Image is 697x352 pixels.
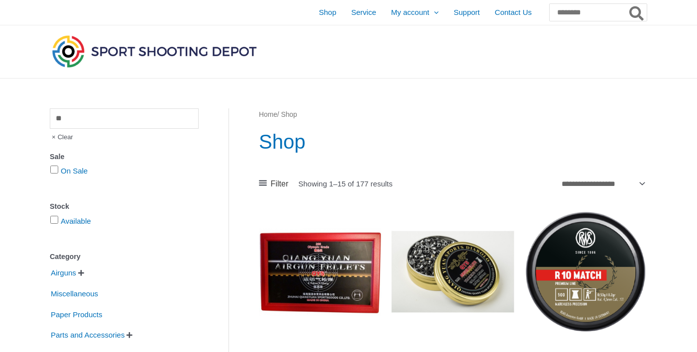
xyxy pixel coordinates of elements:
p: Showing 1–15 of 177 results [298,180,392,187]
span: Clear [50,129,73,146]
img: Sport Shooting Depot [50,33,259,70]
span: Paper Products [50,306,103,323]
img: QYS Olympic Pellets [259,210,381,333]
div: Sale [50,150,199,164]
a: Paper Products [50,309,103,318]
img: RWS R10 Match [524,210,647,333]
span: Parts and Accessories [50,327,125,344]
input: Available [50,216,58,224]
a: Airguns [50,268,77,276]
a: Home [259,111,277,118]
iframe: Customer reviews powered by Trustpilot [400,339,505,351]
img: QYS Training Pellets [391,210,514,333]
a: On Sale [61,167,88,175]
input: On Sale [50,166,58,174]
a: Parts and Accessories [50,330,125,339]
div: Category [50,250,199,264]
span: Filter [271,176,289,191]
span: Miscellaneous [50,285,99,302]
h1: Shop [259,128,647,156]
span:  [78,269,84,276]
a: Filter [259,176,288,191]
iframe: Customer reviews powered by Trustpilot [533,339,638,351]
a: Miscellaneous [50,289,99,297]
a: Available [61,217,91,225]
div: Stock [50,199,199,214]
select: Shop order [558,176,647,192]
span: Airguns [50,264,77,281]
span:  [126,332,132,339]
button: Search [627,4,647,21]
nav: Breadcrumb [259,108,647,121]
iframe: Customer reviews powered by Trustpilot [268,339,372,351]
